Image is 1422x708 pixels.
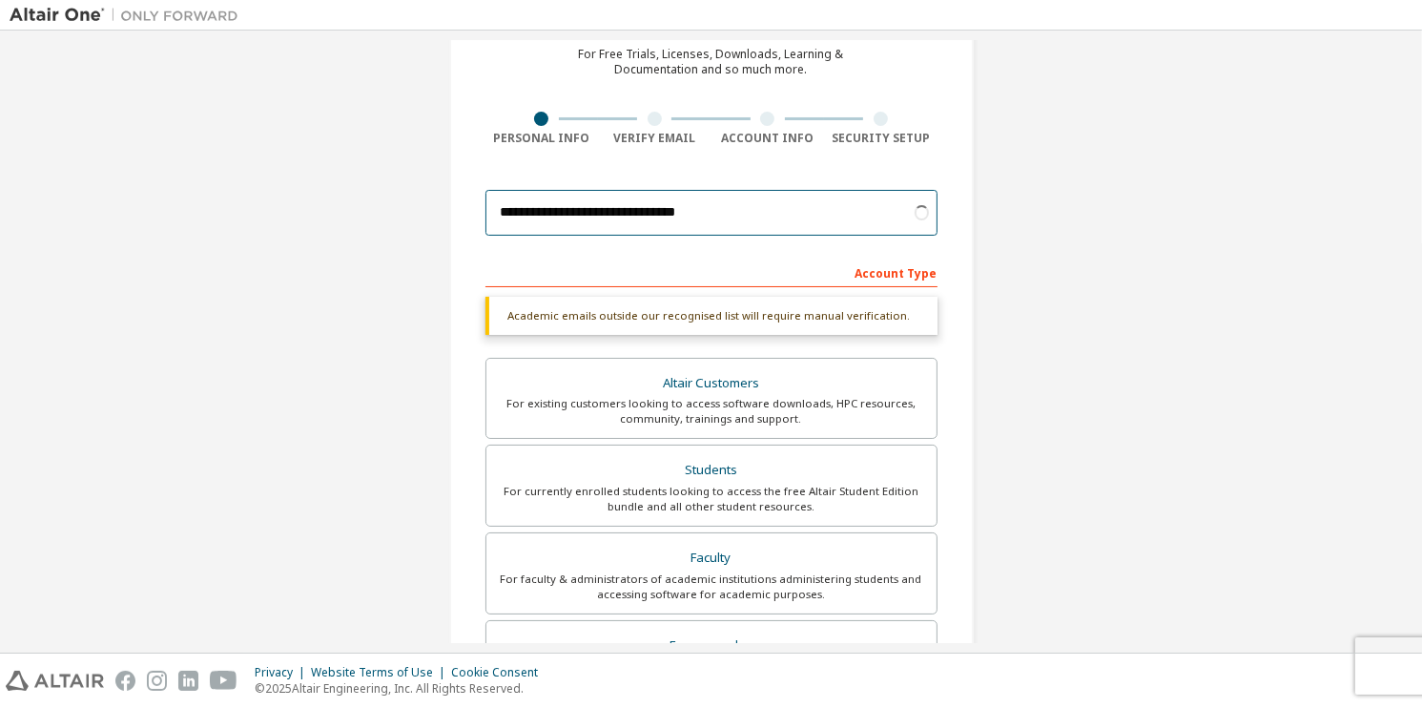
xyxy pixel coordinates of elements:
div: For faculty & administrators of academic institutions administering students and accessing softwa... [498,572,925,602]
div: For currently enrolled students looking to access the free Altair Student Edition bundle and all ... [498,484,925,514]
div: Students [498,457,925,484]
div: Everyone else [498,633,925,659]
div: Website Terms of Use [311,665,451,680]
div: Account Type [485,257,938,287]
img: altair_logo.svg [6,671,104,691]
div: Altair Customers [498,370,925,397]
img: linkedin.svg [178,671,198,691]
div: For existing customers looking to access software downloads, HPC resources, community, trainings ... [498,396,925,427]
div: Personal Info [485,131,599,146]
div: Academic emails outside our recognised list will require manual verification. [485,297,938,335]
img: facebook.svg [115,671,135,691]
div: For Free Trials, Licenses, Downloads, Learning & Documentation and so much more. [579,47,844,77]
p: © 2025 Altair Engineering, Inc. All Rights Reserved. [255,680,549,697]
img: instagram.svg [147,671,167,691]
div: Security Setup [824,131,938,146]
div: Privacy [255,665,311,680]
div: Account Info [711,131,825,146]
div: Verify Email [598,131,711,146]
div: Faculty [498,545,925,572]
img: youtube.svg [210,671,237,691]
div: Cookie Consent [451,665,549,680]
img: Altair One [10,6,248,25]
